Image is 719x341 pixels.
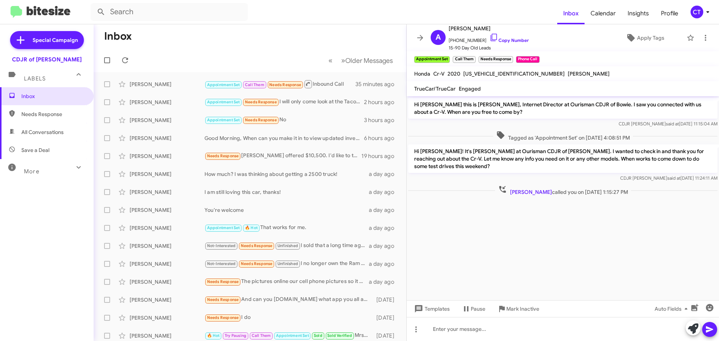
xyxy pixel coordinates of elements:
[207,279,239,284] span: Needs Response
[328,56,333,65] span: «
[373,332,400,340] div: [DATE]
[104,30,132,42] h1: Inbox
[204,277,369,286] div: The pictures online our cell phone pictures so it doesn't capture the car from a 360 perspective
[207,82,240,87] span: Appointment Set
[510,189,552,195] span: [PERSON_NAME]
[691,6,703,18] div: CT
[277,243,298,248] span: Unfinished
[449,24,529,33] span: [PERSON_NAME]
[204,259,369,268] div: I no longer own the Ram Promaster that I purchased from Ourisman.
[666,121,679,127] span: said at
[414,85,456,92] span: TrueCar/TrueCar
[204,79,355,89] div: Inbound Call
[314,333,322,338] span: Sold
[204,188,369,196] div: I am still loving this car, thanks!
[204,313,373,322] div: I do
[456,302,491,316] button: Pause
[241,243,273,248] span: Needs Response
[33,36,78,44] span: Special Campaign
[324,53,337,68] button: Previous
[637,31,664,45] span: Apply Tags
[369,170,400,178] div: a day ago
[341,56,345,65] span: »
[491,302,545,316] button: Mark Inactive
[130,98,204,106] div: [PERSON_NAME]
[369,188,400,196] div: a day ago
[204,331,373,340] div: Mrs. [PERSON_NAME], Your wire was received on the 14th. Thank you
[10,31,84,49] a: Special Campaign
[369,206,400,214] div: a day ago
[245,118,277,122] span: Needs Response
[414,56,450,63] small: Appointment Set
[130,260,204,268] div: [PERSON_NAME]
[369,260,400,268] div: a day ago
[269,82,301,87] span: Needs Response
[655,3,684,24] span: Profile
[655,302,691,316] span: Auto Fields
[130,332,204,340] div: [PERSON_NAME]
[130,296,204,304] div: [PERSON_NAME]
[684,6,711,18] button: CT
[207,225,240,230] span: Appointment Set
[463,70,565,77] span: [US_VEHICLE_IDENTIFICATION_NUMBER]
[369,278,400,286] div: a day ago
[207,100,240,104] span: Appointment Set
[277,261,298,266] span: Unfinished
[345,57,393,65] span: Older Messages
[130,80,204,88] div: [PERSON_NAME]
[448,70,460,77] span: 2020
[364,98,400,106] div: 2 hours ago
[516,56,539,63] small: Phone Call
[649,302,697,316] button: Auto Fields
[361,152,400,160] div: 19 hours ago
[130,152,204,160] div: [PERSON_NAME]
[568,70,610,77] span: [PERSON_NAME]
[207,315,239,320] span: Needs Response
[204,295,373,304] div: And can you [DOMAIN_NAME] what app you all are using when you make those cute videos
[207,261,236,266] span: Not-Interested
[373,296,400,304] div: [DATE]
[130,314,204,322] div: [PERSON_NAME]
[245,100,277,104] span: Needs Response
[204,134,364,142] div: Good Morning, When can you make it in to view updated inventory?
[24,75,46,82] span: Labels
[667,175,680,181] span: said at
[622,3,655,24] span: Insights
[557,3,585,24] a: Inbox
[585,3,622,24] a: Calendar
[24,168,39,175] span: More
[373,314,400,322] div: [DATE]
[207,118,240,122] span: Appointment Set
[21,146,49,154] span: Save a Deal
[364,116,400,124] div: 3 hours ago
[21,110,85,118] span: Needs Response
[130,116,204,124] div: [PERSON_NAME]
[337,53,397,68] button: Next
[204,223,369,232] div: That works for me.
[207,153,239,158] span: Needs Response
[207,333,220,338] span: 🔥 Hot
[489,37,529,43] a: Copy Number
[21,92,85,100] span: Inbox
[369,242,400,250] div: a day ago
[493,131,633,141] span: Tagged as 'Appointment Set' on [DATE] 4:08:51 PM
[204,241,369,250] div: I sold that a long time ago. I have a Ram2500
[207,243,236,248] span: Not-Interested
[130,278,204,286] div: [PERSON_NAME]
[506,302,539,316] span: Mark Inactive
[364,134,400,142] div: 6 hours ago
[130,170,204,178] div: [PERSON_NAME]
[407,302,456,316] button: Templates
[355,80,400,88] div: 35 minutes ago
[204,170,369,178] div: How much? I was thinking about getting a 2500 truck!
[276,333,309,338] span: Appointment Set
[245,82,264,87] span: Call Them
[12,56,82,63] div: CDJR of [PERSON_NAME]
[91,3,248,21] input: Search
[21,128,64,136] span: All Conversations
[620,175,718,181] span: CDJR [PERSON_NAME] [DATE] 11:24:11 AM
[459,85,481,92] span: Engaged
[130,242,204,250] div: [PERSON_NAME]
[204,116,364,124] div: No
